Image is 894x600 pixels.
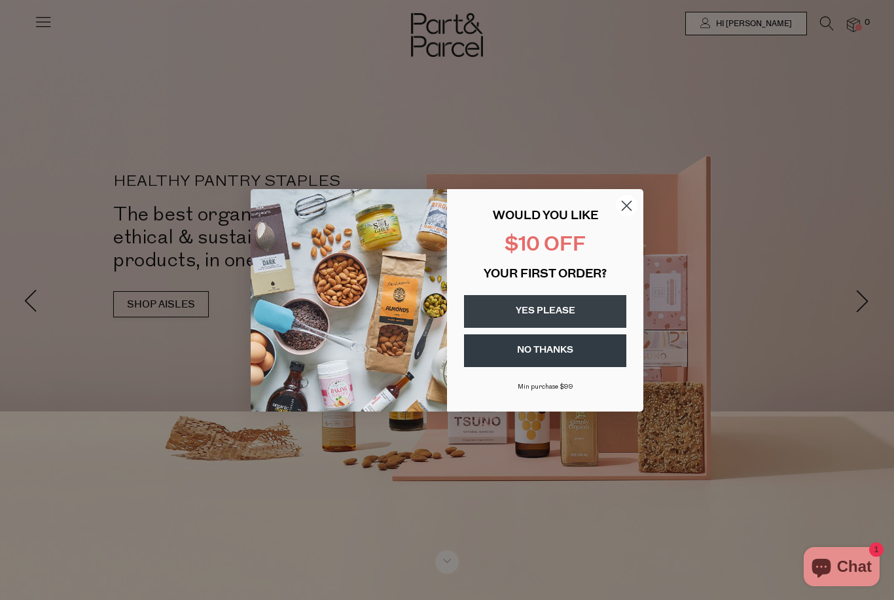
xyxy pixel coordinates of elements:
button: NO THANKS [464,334,626,367]
span: Min purchase $99 [518,383,573,391]
inbox-online-store-chat: Shopify online store chat [800,547,884,590]
button: YES PLEASE [464,295,626,328]
span: $10 OFF [505,236,586,256]
span: YOUR FIRST ORDER? [484,269,607,281]
img: 43fba0fb-7538-40bc-babb-ffb1a4d097bc.jpeg [251,189,447,412]
button: Close dialog [615,194,638,217]
span: WOULD YOU LIKE [493,211,598,222]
